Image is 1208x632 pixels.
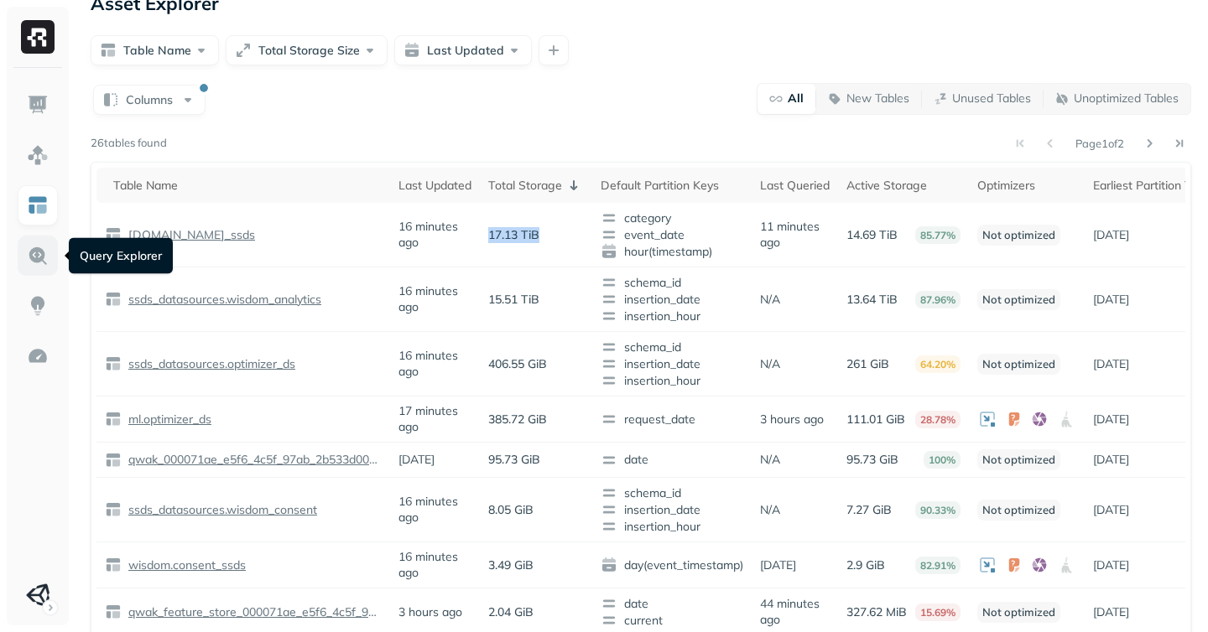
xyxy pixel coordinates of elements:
[601,501,743,518] span: insertion_date
[601,484,743,501] span: schema_id
[915,226,961,244] p: 85.77%
[122,356,295,372] a: ssds_datasources.optimizer_ds
[1093,452,1129,468] p: [DATE]
[398,348,471,380] p: 16 minutes ago
[846,178,961,194] div: Active Storage
[977,289,1060,310] p: Not optimized
[21,20,55,54] img: Ryft
[601,411,743,427] span: request_date
[601,308,743,324] span: insertion_hour
[113,178,382,194] div: Table Name
[601,291,743,308] span: insertion_date
[915,291,961,308] p: 87.96%
[601,210,743,226] span: category
[977,178,1076,194] div: Optimizers
[226,35,388,65] button: Total Storage Size
[601,226,743,243] span: event_date
[27,345,49,367] img: Optimization
[601,178,743,194] div: Default Partition Keys
[125,356,295,372] p: ssds_datasources.optimizer_ds
[122,604,382,620] a: qwak_feature_store_000071ae_e5f6_4c5f_97ab_2b533d00d294.offline_feature_store_arpumizer_user_leve...
[760,557,796,573] p: [DATE]
[760,596,830,628] p: 44 minutes ago
[846,91,909,106] p: New Tables
[93,85,206,115] button: Columns
[788,91,804,106] p: All
[915,501,961,519] p: 90.33%
[125,604,382,620] p: qwak_feature_store_000071ae_e5f6_4c5f_97ab_2b533d00d294.offline_feature_store_arpumizer_user_leve...
[601,274,743,291] span: schema_id
[398,549,471,581] p: 16 minutes ago
[105,226,122,243] img: table
[601,612,743,629] span: current
[846,412,905,427] p: 111.01 GiB
[122,412,211,427] a: ml.optimizer_ds
[398,452,435,468] p: [DATE]
[1074,91,1179,106] p: Unoptimized Tables
[105,291,122,308] img: table
[122,502,317,518] a: ssds_datasources.wisdom_consent
[125,292,321,308] p: ssds_datasources.wisdom_analytics
[977,449,1060,470] p: Not optimized
[488,502,534,518] p: 8.05 GiB
[1093,412,1129,427] p: [DATE]
[69,238,173,274] div: Query Explorer
[488,452,540,468] p: 95.73 GiB
[122,292,321,308] a: ssds_datasources.wisdom_analytics
[125,227,255,243] p: [DOMAIN_NAME]_ssds
[122,557,246,573] a: wisdom.consent_ssds
[1075,136,1124,151] p: Page 1 of 2
[977,500,1060,521] p: Not optimized
[125,557,246,573] p: wisdom.consent_ssds
[122,452,382,468] a: qwak_000071ae_e5f6_4c5f_97ab_2b533d00d294_analytics_data.single_inference
[488,412,547,427] p: 385.72 GiB
[125,452,382,468] p: qwak_000071ae_e5f6_4c5f_97ab_2b533d00d294_analytics_data.single_inference
[398,403,471,435] p: 17 minutes ago
[488,557,534,573] p: 3.49 GiB
[601,243,743,260] span: hour(timestamp)
[760,219,830,251] p: 11 minutes ago
[1093,227,1129,243] p: [DATE]
[488,292,539,308] p: 15.51 TiB
[488,604,534,620] p: 2.04 GiB
[915,411,961,428] p: 28.78%
[1093,502,1129,518] p: [DATE]
[105,501,122,518] img: table
[398,178,471,194] div: Last Updated
[105,355,122,372] img: table
[91,35,219,65] button: Table Name
[760,502,780,518] p: N/A
[27,295,49,317] img: Insights
[846,502,892,518] p: 7.27 GiB
[122,227,255,243] a: [DOMAIN_NAME]_ssds
[977,602,1060,623] p: Not optimized
[977,225,1060,246] p: Not optimized
[1093,356,1129,372] p: [DATE]
[760,412,824,427] p: 3 hours ago
[105,604,122,620] img: table
[488,175,584,195] div: Total Storage
[601,339,743,355] span: schema_id
[105,411,122,427] img: table
[915,604,961,621] p: 15.69%
[125,502,317,518] p: ssds_datasources.wisdom_consent
[760,452,780,468] p: N/A
[846,604,907,620] p: 327.62 MiB
[394,35,532,65] button: Last Updated
[846,452,898,468] p: 95.73 GiB
[601,355,743,372] span: insertion_date
[760,356,780,372] p: N/A
[398,219,471,251] p: 16 minutes ago
[601,518,743,535] span: insertion_hour
[601,372,743,389] span: insertion_hour
[846,227,898,243] p: 14.69 TiB
[1093,557,1129,573] p: [DATE]
[977,354,1060,375] p: Not optimized
[488,227,539,243] p: 17.13 TiB
[760,178,830,194] div: Last Queried
[846,557,885,573] p: 2.9 GiB
[601,452,743,469] span: date
[398,494,471,526] p: 16 minutes ago
[915,355,961,373] p: 64.20%
[27,144,49,166] img: Assets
